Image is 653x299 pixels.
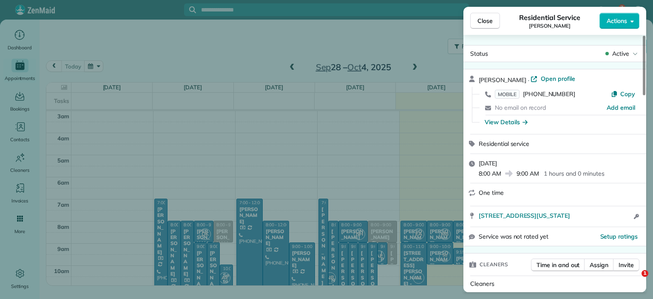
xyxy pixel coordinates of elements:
span: Assign [590,261,608,269]
a: [STREET_ADDRESS][US_STATE] [479,211,631,220]
span: · [526,77,531,83]
a: MOBILE[PHONE_NUMBER] [495,90,575,98]
span: No email on record [495,104,546,111]
span: [PHONE_NUMBER] [523,90,575,98]
span: Time in and out [537,261,579,269]
span: Residential service [479,140,529,148]
button: Close [470,13,500,29]
button: Assign [584,259,614,271]
span: Close [477,17,493,25]
span: [PERSON_NAME] [529,23,571,29]
button: View Details [485,118,528,126]
span: [DATE] [479,159,497,167]
span: Copy [620,90,635,98]
span: Actions [607,17,627,25]
a: Add email [607,103,635,112]
span: Invite [619,261,634,269]
iframe: Intercom live chat [624,270,644,290]
button: Time in and out [531,259,585,271]
span: Cleaners [470,280,494,288]
span: Cleaners [480,260,508,269]
span: Active [612,49,629,58]
span: [PERSON_NAME] [479,76,526,84]
button: Copy [611,90,635,98]
span: Service was not rated yet [479,232,548,241]
span: Status [470,50,488,57]
span: 8:00 AM [479,169,501,178]
p: 1 hours and 0 minutes [544,169,604,178]
span: Residential Service [519,12,580,23]
button: Invite [613,259,639,271]
span: Open profile [541,74,575,83]
span: 1 [642,270,648,277]
a: Open profile [531,74,575,83]
span: One time [479,189,504,196]
span: 9:00 AM [517,169,539,178]
span: MOBILE [495,90,520,99]
span: [STREET_ADDRESS][US_STATE] [479,211,570,220]
button: Open access information [631,211,641,222]
button: Setup ratings [600,232,638,241]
